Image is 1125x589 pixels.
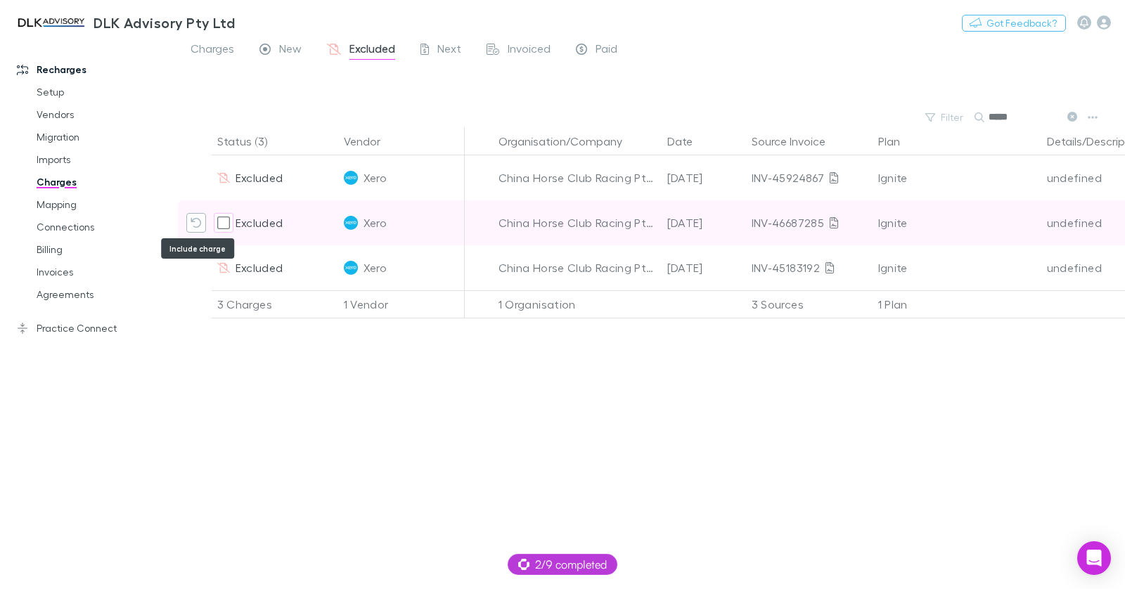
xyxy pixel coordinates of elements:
h3: DLK Advisory Pty Ltd [94,14,235,31]
div: China Horse Club Racing Pty Ltd [499,155,656,200]
a: Recharges [3,58,175,81]
span: Xero [364,155,387,200]
a: Imports [22,148,175,171]
button: Plan [878,127,917,155]
span: Excluded [349,41,395,60]
div: 1 Vendor [338,290,465,318]
div: China Horse Club Racing Pty Ltd [499,245,656,290]
span: Excluded [236,171,283,184]
span: Excluded [236,216,283,229]
span: Charges [191,41,234,60]
a: Setup [22,81,175,103]
div: Ignite [878,200,1036,245]
a: Billing [22,238,175,261]
button: Status (3) [217,127,284,155]
div: [DATE] [662,245,746,290]
img: Xero's Logo [344,261,358,275]
span: Next [437,41,461,60]
img: DLK Advisory Pty Ltd's Logo [14,14,88,31]
a: Migration [22,126,175,148]
a: Connections [22,216,175,238]
a: Practice Connect [3,317,175,339]
button: Date [667,127,709,155]
div: 3 Charges [212,290,338,318]
span: New [279,41,302,60]
img: Xero's Logo [344,216,358,230]
div: [DATE] [662,155,746,200]
button: Got Feedback? [962,15,1066,32]
a: Agreements [22,283,175,306]
a: Charges [22,171,175,193]
button: Source Invoice [752,127,842,155]
div: [DATE] [662,200,746,245]
a: Mapping [22,193,175,216]
div: 1 Organisation [493,290,662,318]
a: DLK Advisory Pty Ltd [6,6,243,39]
button: Organisation/Company [499,127,639,155]
div: INV-45183192 [752,245,867,290]
div: 1 Plan [873,290,1041,318]
div: Open Intercom Messenger [1077,541,1111,575]
a: Vendors [22,103,175,126]
div: INV-45924867 [752,155,867,200]
div: China Horse Club Racing Pty Ltd [499,200,656,245]
button: Filter [918,109,972,126]
span: Xero [364,200,387,245]
span: Xero [364,245,387,290]
button: Vendor [344,127,397,155]
div: 3 Sources [746,290,873,318]
span: Excluded [236,261,283,274]
span: Paid [596,41,617,60]
img: Xero's Logo [344,171,358,185]
div: Ignite [878,155,1036,200]
div: Ignite [878,245,1036,290]
div: INV-46687285 [752,200,867,245]
button: Include charge [186,213,206,233]
a: Invoices [22,261,175,283]
span: Invoiced [508,41,551,60]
